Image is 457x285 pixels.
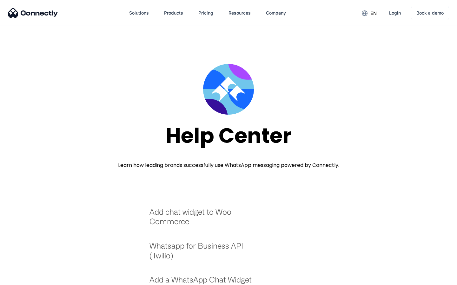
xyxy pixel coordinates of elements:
[384,5,406,21] a: Login
[164,9,183,17] div: Products
[118,161,339,169] div: Learn how leading brands successfully use WhatsApp messaging powered by Connectly.
[6,274,38,283] aside: Language selected: English
[357,8,381,18] div: en
[149,207,260,233] a: Add chat widget to Woo Commerce
[223,5,256,21] div: Resources
[124,5,154,21] div: Solutions
[261,5,291,21] div: Company
[13,274,38,283] ul: Language list
[129,9,149,17] div: Solutions
[166,124,291,147] div: Help Center
[149,241,260,267] a: Whatsapp for Business API (Twilio)
[411,6,449,20] a: Book a demo
[389,9,401,17] div: Login
[193,5,218,21] a: Pricing
[198,9,213,17] div: Pricing
[266,9,286,17] div: Company
[8,8,58,18] img: Connectly Logo
[228,9,251,17] div: Resources
[370,9,377,18] div: en
[159,5,188,21] div: Products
